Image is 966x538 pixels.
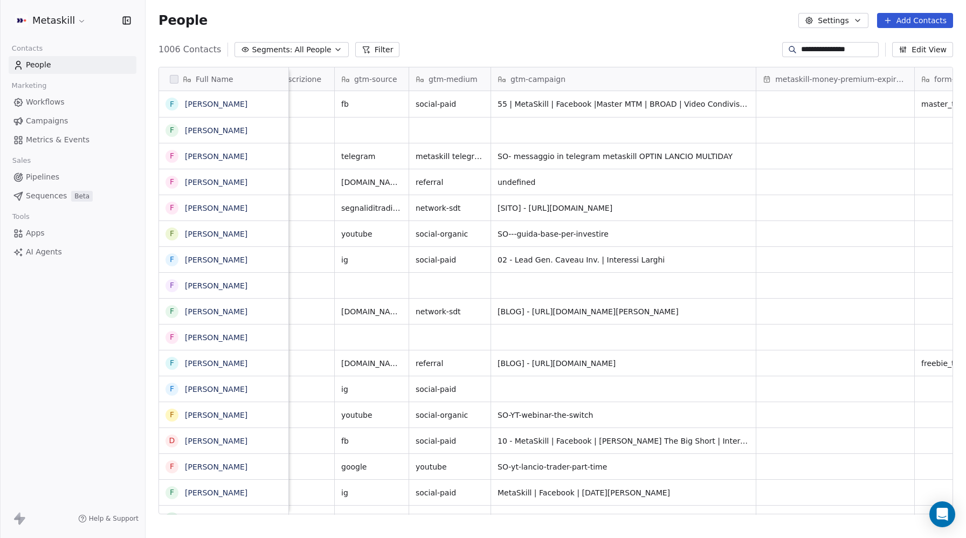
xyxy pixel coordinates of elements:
[78,514,139,523] a: Help & Support
[13,11,88,30] button: Metaskill
[185,126,247,135] a: [PERSON_NAME]
[498,410,749,420] span: SO-YT-webinar-the-switch
[159,91,289,515] div: grid
[185,100,247,108] a: [PERSON_NAME]
[170,254,174,265] div: F
[170,409,174,420] div: F
[26,115,68,127] span: Campaigns
[9,112,136,130] a: Campaigns
[341,254,402,265] span: ig
[185,256,247,264] a: [PERSON_NAME]
[170,461,174,472] div: F
[9,168,136,186] a: Pipelines
[341,203,402,213] span: segnaliditrading.net.sito
[158,12,208,29] span: People
[170,99,174,110] div: F
[71,191,93,202] span: Beta
[9,56,136,74] a: People
[26,171,59,183] span: Pipelines
[26,96,65,108] span: Workflows
[170,228,174,239] div: F
[756,67,914,91] div: metaskill-money-premium-expiration
[26,59,51,71] span: People
[26,227,45,239] span: Apps
[498,229,749,239] span: SO---guida-base-per-investire
[185,437,247,445] a: [PERSON_NAME]
[185,178,247,187] a: [PERSON_NAME]
[170,332,174,343] div: f
[170,280,174,291] div: F
[89,514,139,523] span: Help & Support
[185,281,247,290] a: [PERSON_NAME]
[877,13,953,28] button: Add Contacts
[9,243,136,261] a: AI Agents
[416,306,484,317] span: network-sdt
[15,14,28,27] img: AVATAR%20METASKILL%20-%20Colori%20Positivo.png
[185,359,247,368] a: [PERSON_NAME]
[341,151,402,162] span: telegram
[416,487,484,498] span: social-paid
[416,203,484,213] span: network-sdt
[170,513,174,524] div: F
[341,384,402,395] span: ig
[341,177,402,188] span: [DOMAIN_NAME]
[498,461,749,472] span: SO-yt-lancio-trader-part-time
[185,411,247,419] a: [PERSON_NAME]
[185,204,247,212] a: [PERSON_NAME]
[170,306,174,317] div: F
[416,384,484,395] span: social-paid
[498,151,749,162] span: SO- messaggio in telegram metaskill OPTIN LANCIO MULTIDAY
[7,40,47,57] span: Contacts
[929,501,955,527] div: Open Intercom Messenger
[26,134,89,146] span: Metrics & Events
[491,67,756,91] div: gtm-campaign
[9,131,136,149] a: Metrics & Events
[798,13,868,28] button: Settings
[409,67,491,91] div: gtm-medium
[7,78,51,94] span: Marketing
[341,99,402,109] span: fb
[892,42,953,57] button: Edit View
[416,151,484,162] span: metaskill telegram
[775,74,908,85] span: metaskill-money-premium-expiration
[185,230,247,238] a: [PERSON_NAME]
[498,306,749,317] span: [BLOG] - [URL][DOMAIN_NAME][PERSON_NAME]
[26,190,67,202] span: Sequences
[252,44,292,56] span: Segments:
[416,436,484,446] span: social-paid
[341,436,402,446] span: fb
[32,13,75,27] span: Metaskill
[498,177,749,188] span: undefined
[498,203,749,213] span: [SITO] - [URL][DOMAIN_NAME]
[170,125,174,136] div: F
[185,307,247,316] a: [PERSON_NAME]
[9,93,136,111] a: Workflows
[341,306,402,317] span: [DOMAIN_NAME]
[8,153,36,169] span: Sales
[416,461,484,472] span: youtube
[170,487,174,498] div: F
[416,358,484,369] span: referral
[185,385,247,394] a: [PERSON_NAME]
[429,74,478,85] span: gtm-medium
[498,436,749,446] span: 10 - MetaSkill | Facebook | [PERSON_NAME] The Big Short | Interessi | Video [PERSON_NAME]
[159,67,288,91] div: Full Name
[158,43,221,56] span: 1006 Contacts
[26,246,62,258] span: AI Agents
[9,224,136,242] a: Apps
[341,358,402,369] span: [DOMAIN_NAME]
[185,488,247,497] a: [PERSON_NAME]
[416,177,484,188] span: referral
[341,487,402,498] span: ig
[341,410,402,420] span: youtube
[185,514,247,523] a: [PERSON_NAME]
[9,187,136,205] a: SequencesBeta
[185,152,247,161] a: [PERSON_NAME]
[416,254,484,265] span: social-paid
[498,254,749,265] span: 02 - Lead Gen. Caveau Inv. | Interessi Larghi
[341,461,402,472] span: google
[170,202,174,213] div: F
[416,410,484,420] span: social-organic
[170,176,174,188] div: F
[498,99,749,109] span: 55 | MetaSkill | Facebook |Master MTM | BROAD | Video Condivisione schermo - Copy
